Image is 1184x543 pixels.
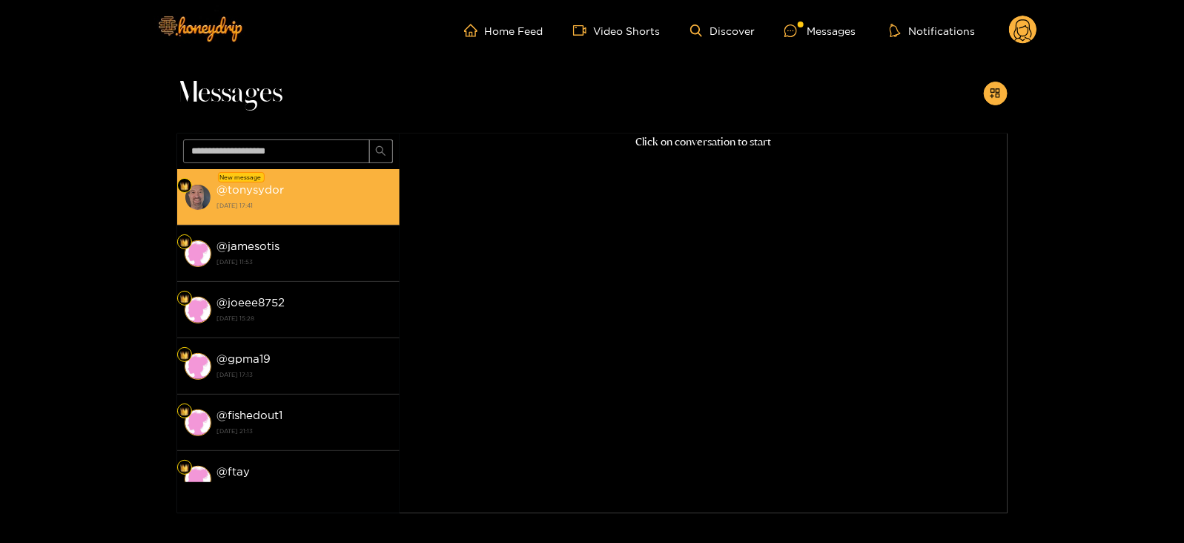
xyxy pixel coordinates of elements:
img: conversation [185,409,211,436]
strong: [DATE] 17:13 [217,368,392,381]
a: Home Feed [464,24,543,37]
img: Fan Level [180,294,189,303]
button: appstore-add [984,82,1008,105]
img: Fan Level [180,182,189,191]
img: Fan Level [180,407,189,416]
strong: @ fishedout1 [217,409,283,421]
img: Fan Level [180,238,189,247]
button: search [369,139,393,163]
strong: @ ftay [217,465,251,478]
img: Fan Level [180,351,189,360]
img: conversation [185,184,211,211]
div: New message [218,172,265,182]
button: Notifications [885,23,979,38]
strong: [DATE] 03:00 [217,481,392,494]
span: video-camera [573,24,594,37]
img: conversation [185,353,211,380]
a: Discover [690,24,755,37]
strong: [DATE] 11:53 [217,255,392,269]
strong: @ tonysydor [217,183,285,196]
strong: @ joeee8752 [217,296,285,309]
a: Video Shorts [573,24,661,37]
strong: @ jamesotis [217,240,280,252]
img: conversation [185,466,211,493]
strong: @ gpma19 [217,352,271,365]
strong: [DATE] 21:13 [217,424,392,438]
img: Fan Level [180,464,189,473]
div: Messages [784,22,856,39]
p: Click on conversation to start [400,134,1008,151]
span: home [464,24,485,37]
span: appstore-add [990,88,1001,100]
span: search [375,145,386,158]
img: conversation [185,240,211,267]
strong: [DATE] 17:41 [217,199,392,212]
strong: [DATE] 15:28 [217,312,392,325]
span: Messages [177,76,283,111]
img: conversation [185,297,211,323]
